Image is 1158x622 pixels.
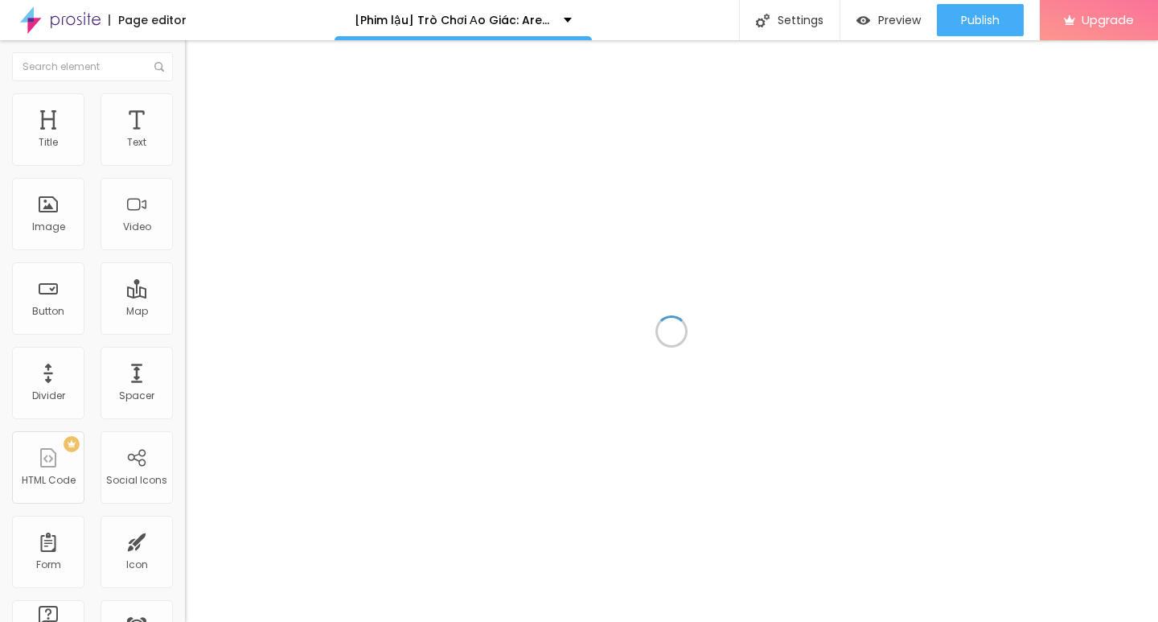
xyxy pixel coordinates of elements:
div: Social Icons [106,475,167,486]
div: Form [36,559,61,571]
span: Publish [961,14,1000,27]
div: Title [39,137,58,148]
input: Search element [12,52,173,81]
button: Publish [937,4,1024,36]
img: Icone [154,62,164,72]
img: Icone [756,14,770,27]
img: view-1.svg [856,14,870,27]
span: Preview [878,14,921,27]
div: Spacer [119,390,154,402]
span: Upgrade [1082,13,1134,27]
button: Preview [840,4,937,36]
p: [Phim lậu] Trò Chơi Ảo Giác: Ares Full HD Vietsub Miễn Phí Online - Motchill [355,14,552,26]
div: HTML Code [22,475,76,486]
div: Icon [126,559,148,571]
div: Image [32,221,65,233]
div: Map [126,306,148,317]
div: Button [32,306,64,317]
div: Video [123,221,151,233]
div: Text [127,137,146,148]
div: Divider [32,390,65,402]
div: Page editor [109,14,187,26]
